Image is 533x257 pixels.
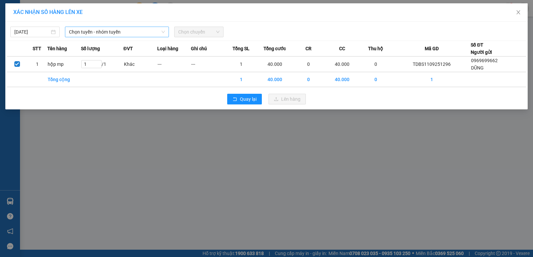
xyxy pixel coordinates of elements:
span: Tên hàng [47,45,67,52]
td: --- [157,57,191,72]
span: Chọn tuyến - nhóm tuyến [69,27,165,37]
td: 1 [393,72,471,87]
td: 0 [359,72,393,87]
td: 40.000 [258,57,292,72]
span: Ghi chú [191,45,207,52]
td: 0 [292,72,325,87]
span: CR [305,45,311,52]
div: Số ĐT Người gửi [471,41,492,56]
td: Tổng cộng [47,72,81,87]
td: Khác [124,57,157,72]
span: ĐVT [124,45,133,52]
span: 0969699662 [471,58,498,63]
span: Tổng SL [233,45,250,52]
button: rollbackQuay lại [227,94,262,104]
span: Mã GD [425,45,439,52]
td: 40.000 [258,72,292,87]
td: 0 [292,57,325,72]
b: GỬI : VP Thiên [PERSON_NAME] [8,45,80,67]
span: CC [339,45,345,52]
span: Chọn chuyến [178,27,220,37]
td: --- [191,57,225,72]
td: 40.000 [325,72,359,87]
td: hộp mp [47,57,81,72]
span: DŨNG [471,65,484,70]
img: logo.jpg [8,8,58,42]
span: STT [33,45,41,52]
li: 271 - [PERSON_NAME] - [GEOGRAPHIC_DATA] - [GEOGRAPHIC_DATA] [62,16,278,25]
span: rollback [233,97,237,102]
span: Quay lại [240,95,257,103]
span: Thu hộ [368,45,383,52]
td: 40.000 [325,57,359,72]
td: 0 [359,57,393,72]
span: Số lượng [81,45,100,52]
span: Tổng cước [264,45,286,52]
span: down [161,30,165,34]
span: Loại hàng [157,45,178,52]
td: 1 [225,57,258,72]
button: Close [509,3,528,22]
td: TDBS1109251296 [393,57,471,72]
td: / 1 [81,57,123,72]
button: uploadLên hàng [268,94,306,104]
td: 1 [225,72,258,87]
input: 11/09/2025 [14,28,50,36]
span: XÁC NHẬN SỐ HÀNG LÊN XE [13,9,83,15]
span: close [516,10,521,15]
td: 1 [27,57,48,72]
